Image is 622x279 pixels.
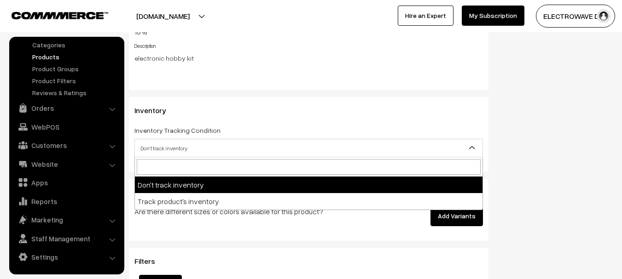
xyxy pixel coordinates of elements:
a: COMMMERCE [12,9,92,20]
button: ELECTROWAVE DE… [536,5,615,28]
li: Don't track inventory [135,177,482,193]
a: Orders [12,100,121,116]
a: Categories [30,40,121,50]
a: My Subscription [462,6,524,26]
a: Product Filters [30,76,121,85]
span: electronic hobby kit [134,53,194,63]
a: Reviews & Ratings [30,88,121,97]
a: Marketing [12,211,121,228]
a: Settings [12,249,121,265]
a: Apps [12,174,121,191]
a: Customers [12,137,121,154]
span: Don't track inventory [134,139,483,157]
span: Don't track inventory [135,140,482,156]
h4: Description [134,43,483,49]
img: user [597,9,610,23]
label: Inventory Tracking Condition [134,125,221,135]
img: COMMMERCE [12,12,108,19]
span: Filters [134,256,166,266]
a: Product Groups [30,64,121,74]
span: Inventory [134,106,177,115]
li: Track product's inventory [135,193,482,210]
a: Reports [12,193,121,210]
p: Are there different sizes or colors available for this product? [134,206,362,217]
button: Add Variants [430,206,483,226]
button: [DOMAIN_NAME] [104,5,222,28]
a: Products [30,52,121,62]
a: Website [12,156,121,172]
a: Staff Management [12,230,121,247]
a: WebPOS [12,119,121,135]
a: Hire an Expert [398,6,453,26]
